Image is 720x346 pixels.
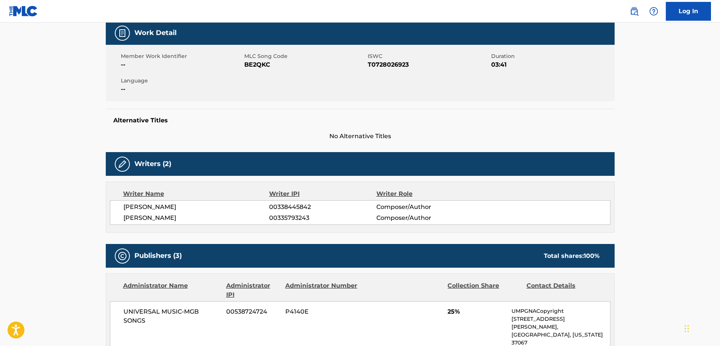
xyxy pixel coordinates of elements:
[544,251,600,261] div: Total shares:
[123,189,269,198] div: Writer Name
[511,315,610,331] p: [STREET_ADDRESS][PERSON_NAME],
[685,317,689,340] div: Drag
[134,29,177,37] h5: Work Detail
[134,251,182,260] h5: Publishers (3)
[269,203,376,212] span: 00338445842
[121,85,242,94] span: --
[682,310,720,346] iframe: Chat Widget
[666,2,711,21] a: Log In
[491,52,613,60] span: Duration
[244,52,366,60] span: MLC Song Code
[118,160,127,169] img: Writers
[113,117,607,124] h5: Alternative Titles
[123,203,269,212] span: [PERSON_NAME]
[118,29,127,38] img: Work Detail
[584,252,600,259] span: 100 %
[368,60,489,69] span: T0728026923
[269,189,376,198] div: Writer IPI
[285,281,358,299] div: Administrator Number
[376,189,474,198] div: Writer Role
[123,307,221,325] span: UNIVERSAL MUSIC-MGB SONGS
[134,160,171,168] h5: Writers (2)
[376,203,474,212] span: Composer/Author
[627,4,642,19] a: Public Search
[121,52,242,60] span: Member Work Identifier
[9,6,38,17] img: MLC Logo
[123,213,269,223] span: [PERSON_NAME]
[285,307,358,316] span: P4140E
[630,7,639,16] img: search
[448,307,506,316] span: 25%
[269,213,376,223] span: 00335793243
[527,281,600,299] div: Contact Details
[491,60,613,69] span: 03:41
[649,7,658,16] img: help
[226,307,280,316] span: 00538724724
[368,52,489,60] span: ISWC
[121,60,242,69] span: --
[123,281,221,299] div: Administrator Name
[511,307,610,315] p: UMPGNACopyright
[118,251,127,261] img: Publishers
[121,77,242,85] span: Language
[226,281,280,299] div: Administrator IPI
[376,213,474,223] span: Composer/Author
[448,281,521,299] div: Collection Share
[646,4,661,19] div: Help
[106,132,615,141] span: No Alternative Titles
[244,60,366,69] span: BE2QKC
